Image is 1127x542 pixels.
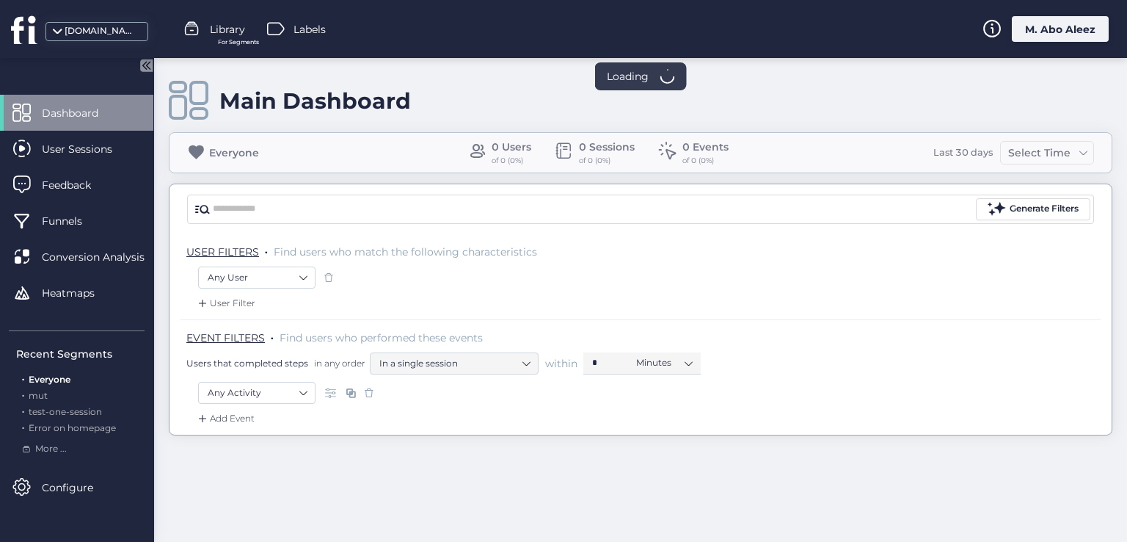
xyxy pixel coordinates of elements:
[208,267,306,289] nz-select-item: Any User
[22,371,24,385] span: .
[42,177,113,193] span: Feedback
[311,357,365,369] span: in any order
[280,331,483,344] span: Find users who performed these events
[219,87,411,115] div: Main Dashboard
[545,356,577,371] span: within
[29,374,70,385] span: Everyone
[29,406,102,417] span: test-one-session
[186,331,265,344] span: EVENT FILTERS
[636,352,692,374] nz-select-item: Minutes
[42,105,120,121] span: Dashboard
[22,387,24,401] span: .
[29,422,116,433] span: Error on homepage
[607,68,649,84] span: Loading
[210,21,245,37] span: Library
[195,296,255,311] div: User Filter
[29,390,48,401] span: mut
[42,480,115,496] span: Configure
[1010,202,1079,216] div: Generate Filters
[293,21,326,37] span: Labels
[42,141,134,157] span: User Sessions
[16,346,145,362] div: Recent Segments
[65,24,138,38] div: [DOMAIN_NAME]
[42,213,104,229] span: Funnels
[42,249,167,265] span: Conversion Analysis
[22,419,24,433] span: .
[208,382,306,404] nz-select-item: Any Activity
[976,198,1090,220] button: Generate Filters
[22,403,24,417] span: .
[186,245,259,259] span: USER FILTERS
[379,353,529,375] nz-select-item: In a single session
[35,442,67,456] span: More ...
[186,357,308,369] span: Users that completed steps
[218,37,259,47] span: For Segments
[271,328,274,343] span: .
[42,285,117,301] span: Heatmaps
[265,242,268,257] span: .
[195,411,255,426] div: Add Event
[274,245,537,259] span: Find users who match the following characteristics
[1012,16,1109,42] div: M. Abo Aleez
